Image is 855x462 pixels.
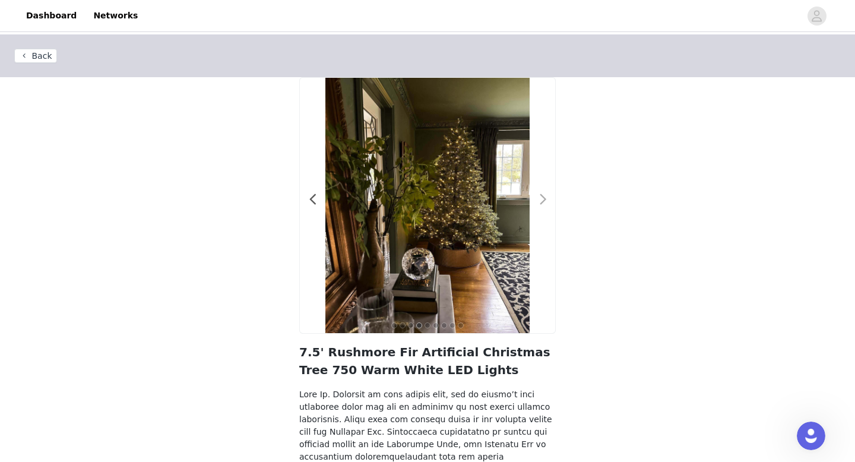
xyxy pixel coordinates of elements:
[400,322,406,328] button: 2
[391,322,397,328] button: 1
[449,322,455,328] button: 8
[86,2,145,29] a: Networks
[811,7,822,26] div: avatar
[433,322,439,328] button: 6
[14,49,57,63] button: Back
[325,78,530,333] img: King of Christmas 7.5' Rushmore Fir Quick-Shape Artificial Christmas Tree 750 Warm White Led Lights
[408,322,414,328] button: 3
[299,343,556,379] h2: 7.5' Rushmore Fir Artificial Christmas Tree 750 Warm White LED Lights
[416,322,422,328] button: 4
[458,322,464,328] button: 9
[441,322,447,328] button: 7
[425,322,430,328] button: 5
[19,2,84,29] a: Dashboard
[797,422,825,450] iframe: Intercom live chat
